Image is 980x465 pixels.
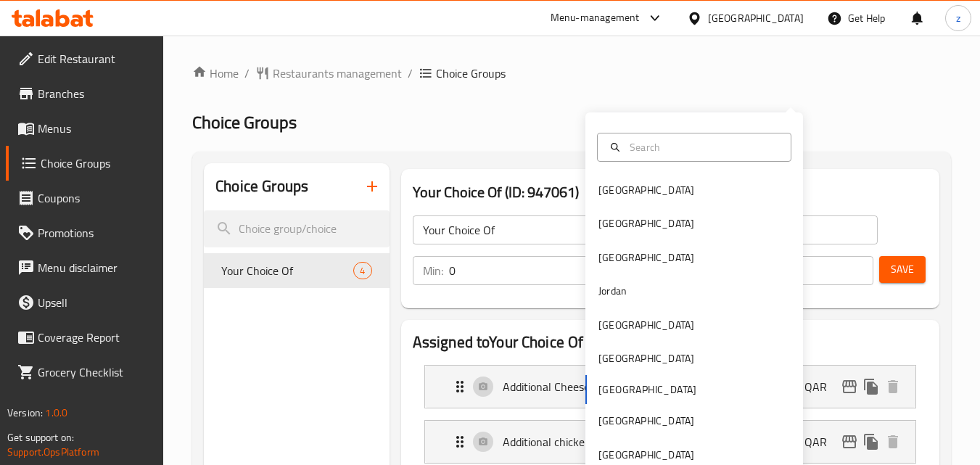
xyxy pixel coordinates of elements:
[192,65,951,82] nav: breadcrumb
[215,176,308,197] h2: Choice Groups
[192,65,239,82] a: Home
[41,155,152,172] span: Choice Groups
[45,403,67,422] span: 1.0.0
[413,181,928,204] h3: Your Choice Of (ID: 947061)
[7,428,74,447] span: Get support on:
[879,256,926,283] button: Save
[598,317,694,333] div: [GEOGRAPHIC_DATA]
[839,376,860,398] button: edit
[882,376,904,398] button: delete
[598,182,694,198] div: [GEOGRAPHIC_DATA]
[38,294,152,311] span: Upsell
[192,106,297,139] span: Choice Groups
[38,120,152,137] span: Menus
[425,366,915,408] div: Expand
[624,139,782,155] input: Search
[425,421,915,463] div: Expand
[38,224,152,242] span: Promotions
[354,264,371,278] span: 4
[7,403,43,422] span: Version:
[503,378,614,395] p: Additional Cheese
[882,431,904,453] button: delete
[6,285,164,320] a: Upsell
[436,65,506,82] span: Choice Groups
[408,65,413,82] li: /
[598,215,694,231] div: [GEOGRAPHIC_DATA]
[204,253,389,288] div: Your Choice Of4
[6,76,164,111] a: Branches
[598,413,694,429] div: [GEOGRAPHIC_DATA]
[7,443,99,461] a: Support.OpsPlatform
[956,10,960,26] span: z
[795,433,839,450] p: 7 QAR
[221,262,353,279] span: Your Choice Of
[38,329,152,346] span: Coverage Report
[598,283,627,299] div: Jordan
[6,250,164,285] a: Menu disclaimer
[6,215,164,250] a: Promotions
[38,85,152,102] span: Branches
[413,332,928,353] h2: Assigned to Your Choice Of
[795,378,839,395] p: 4 QAR
[503,433,614,450] p: Additional chicken
[6,320,164,355] a: Coverage Report
[598,350,694,366] div: [GEOGRAPHIC_DATA]
[839,431,860,453] button: edit
[6,41,164,76] a: Edit Restaurant
[6,355,164,390] a: Grocery Checklist
[38,259,152,276] span: Menu disclaimer
[891,260,914,279] span: Save
[860,431,882,453] button: duplicate
[6,146,164,181] a: Choice Groups
[598,250,694,266] div: [GEOGRAPHIC_DATA]
[38,363,152,381] span: Grocery Checklist
[423,262,443,279] p: Min:
[244,65,250,82] li: /
[6,111,164,146] a: Menus
[38,50,152,67] span: Edit Restaurant
[38,189,152,207] span: Coupons
[551,9,640,27] div: Menu-management
[255,65,402,82] a: Restaurants management
[413,359,928,414] li: Expand
[273,65,402,82] span: Restaurants management
[204,210,389,247] input: search
[860,376,882,398] button: duplicate
[708,10,804,26] div: [GEOGRAPHIC_DATA]
[6,181,164,215] a: Coupons
[598,447,694,463] div: [GEOGRAPHIC_DATA]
